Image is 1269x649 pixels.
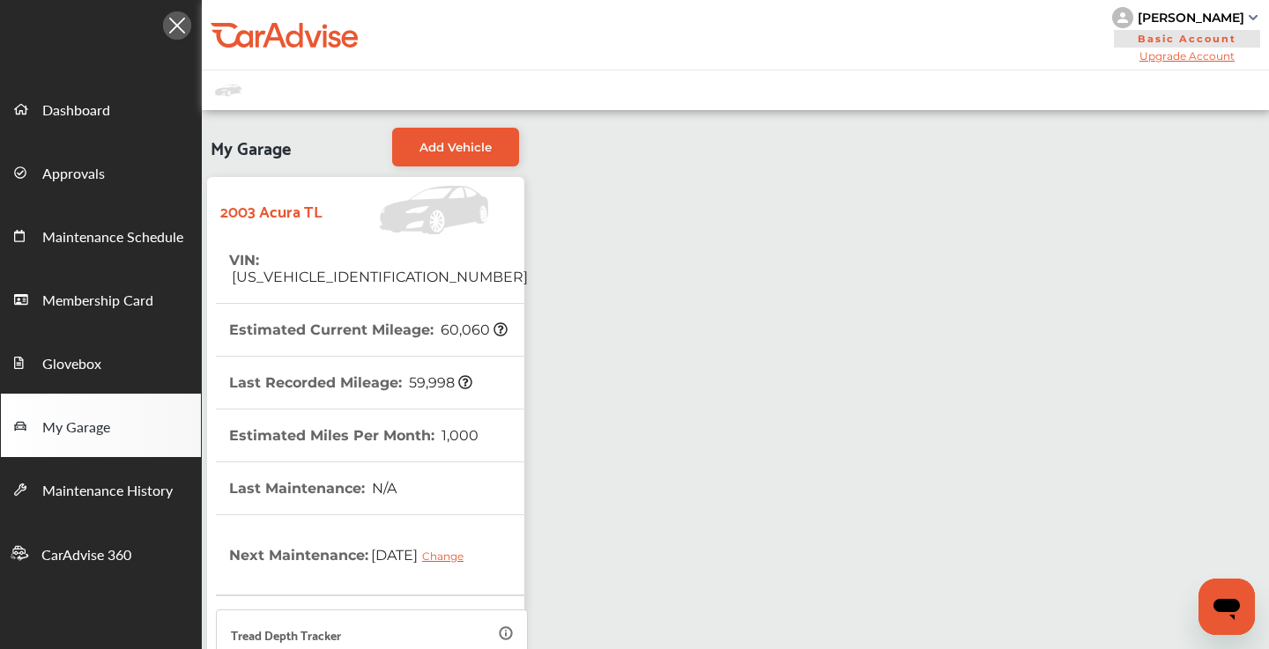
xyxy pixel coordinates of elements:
a: Maintenance Schedule [1,203,201,267]
img: sCxJUJ+qAmfqhQGDUl18vwLg4ZYJ6CxN7XmbOMBAAAAAElFTkSuQmCC [1249,15,1258,20]
span: Maintenance History [42,480,173,503]
span: 1,000 [439,427,479,444]
span: 59,998 [406,374,472,391]
span: Membership Card [42,290,153,313]
img: placeholder_car.fcab19be.svg [215,79,241,101]
iframe: Button to launch messaging window [1198,579,1255,635]
a: Add Vehicle [392,128,519,166]
a: Dashboard [1,77,201,140]
a: Approvals [1,140,201,203]
img: Icon.5fd9dcc7.svg [163,11,191,40]
span: My Garage [211,128,291,166]
img: Vehicle [323,186,497,234]
a: Glovebox [1,330,201,394]
span: CarAdvise 360 [41,544,131,567]
span: Approvals [42,163,105,186]
th: Estimated Miles Per Month : [229,409,479,461]
div: [PERSON_NAME] [1138,10,1244,26]
span: Maintenance Schedule [42,226,183,249]
strong: 2003 Acura TL [220,196,323,224]
span: Glovebox [42,353,101,376]
th: Last Recorded Mileage : [229,357,472,409]
a: Membership Card [1,267,201,330]
span: Basic Account [1114,30,1260,48]
span: Upgrade Account [1112,49,1262,63]
span: [US_VEHICLE_IDENTIFICATION_NUMBER] [229,269,528,285]
th: Estimated Current Mileage : [229,304,508,356]
p: Tread Depth Tracker [231,624,341,645]
span: [DATE] [368,533,477,577]
span: N/A [369,480,397,497]
span: 60,060 [438,321,508,338]
th: Last Maintenance : [229,462,397,514]
a: My Garage [1,394,201,457]
span: Dashboard [42,100,110,122]
th: Next Maintenance : [229,515,477,594]
div: Change [422,549,472,563]
th: VIN : [229,234,528,303]
img: knH8PDtVvWoAbQRylUukY18CTiRevjo20fAtgn5MLBQj4uumYvk2MzTtcAIzfGAtb1XOLVMAvhLuqoNAbL4reqehy0jehNKdM... [1112,7,1133,28]
a: Maintenance History [1,457,201,520]
span: My Garage [42,417,110,439]
span: Add Vehicle [419,140,492,154]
